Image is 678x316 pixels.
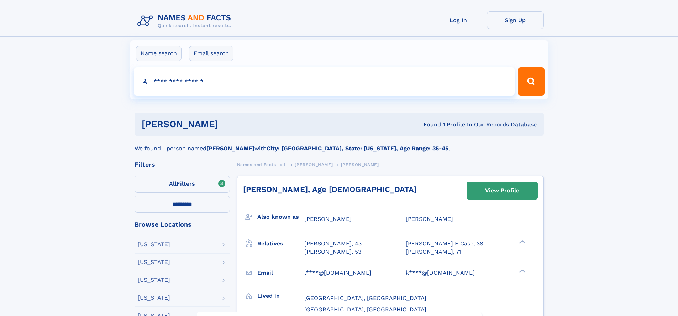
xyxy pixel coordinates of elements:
[169,180,177,187] span: All
[341,162,379,167] span: [PERSON_NAME]
[304,240,362,248] a: [PERSON_NAME], 43
[257,211,304,223] h3: Also known as
[243,185,417,194] a: [PERSON_NAME], Age [DEMOGRAPHIC_DATA]
[284,162,287,167] span: L
[517,269,526,273] div: ❯
[135,11,237,31] img: Logo Names and Facts
[138,295,170,301] div: [US_STATE]
[237,160,276,169] a: Names and Facts
[257,238,304,250] h3: Relatives
[430,11,487,29] a: Log In
[304,216,352,222] span: [PERSON_NAME]
[135,176,230,193] label: Filters
[138,277,170,283] div: [US_STATE]
[295,162,333,167] span: [PERSON_NAME]
[267,145,448,152] b: City: [GEOGRAPHIC_DATA], State: [US_STATE], Age Range: 35-45
[134,67,515,96] input: search input
[406,240,483,248] a: [PERSON_NAME] E Case, 38
[136,46,182,61] label: Name search
[304,295,426,301] span: [GEOGRAPHIC_DATA], [GEOGRAPHIC_DATA]
[487,11,544,29] a: Sign Up
[406,248,461,256] a: [PERSON_NAME], 71
[257,267,304,279] h3: Email
[135,221,230,228] div: Browse Locations
[517,240,526,244] div: ❯
[138,259,170,265] div: [US_STATE]
[304,248,361,256] a: [PERSON_NAME], 53
[304,306,426,313] span: [GEOGRAPHIC_DATA], [GEOGRAPHIC_DATA]
[295,160,333,169] a: [PERSON_NAME]
[135,161,230,168] div: Filters
[142,120,321,129] h1: [PERSON_NAME]
[406,216,453,222] span: [PERSON_NAME]
[467,182,537,199] a: View Profile
[284,160,287,169] a: L
[135,136,544,153] div: We found 1 person named with .
[485,182,519,199] div: View Profile
[138,242,170,247] div: [US_STATE]
[206,145,254,152] b: [PERSON_NAME]
[257,290,304,302] h3: Lived in
[321,121,537,129] div: Found 1 Profile In Our Records Database
[518,67,544,96] button: Search Button
[189,46,233,61] label: Email search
